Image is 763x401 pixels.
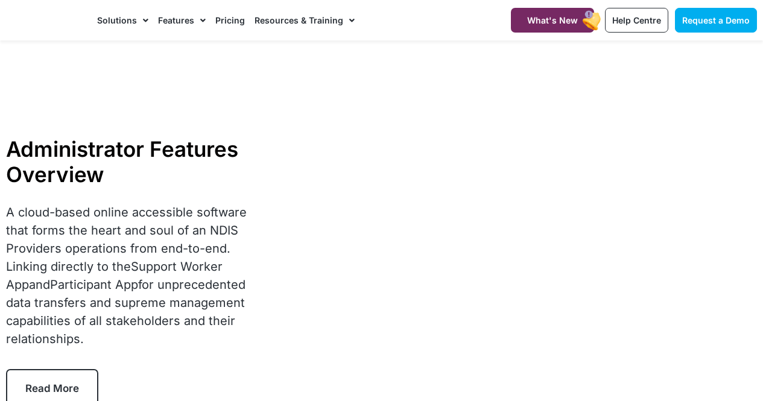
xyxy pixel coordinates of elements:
span: Request a Demo [682,15,750,25]
a: Participant App [50,277,138,292]
span: What's New [527,15,578,25]
span: Read More [25,382,79,394]
img: CareMaster Logo [6,11,85,29]
a: What's New [511,8,594,33]
a: Help Centre [605,8,668,33]
a: Request a Demo [675,8,757,33]
span: Help Centre [612,15,661,25]
span: A cloud-based online accessible software that forms the heart and soul of an NDIS Providers opera... [6,205,247,346]
h1: Administrator Features Overview [6,136,261,187]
